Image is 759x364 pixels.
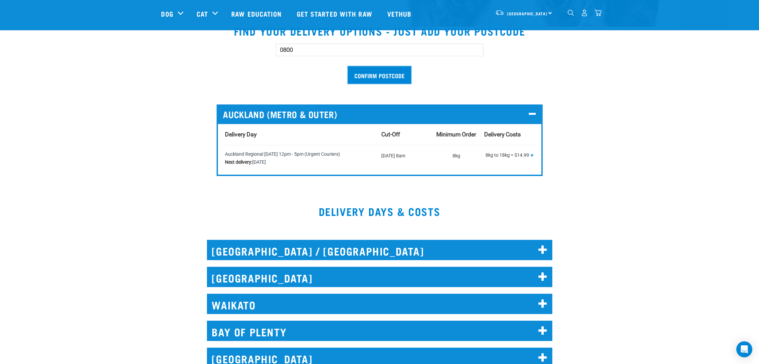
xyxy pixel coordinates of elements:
[30,205,729,217] h2: DELIVERY DAYS & COSTS
[38,25,721,37] h2: Find your delivery options - just add your postcode
[225,159,253,165] strong: Next delivery:
[276,44,483,56] input: Enter your postcode here...
[223,109,337,119] span: AUCKLAND (METRO & OUTER)
[221,124,378,145] th: Delivery Day
[595,9,602,16] img: home-icon@2x.png
[531,152,534,158] button: Show all tiers
[223,109,536,119] p: AUCKLAND (METRO & OUTER)
[531,151,534,158] span: +
[495,10,504,16] img: van-moving.png
[290,0,381,27] a: Get started with Raw
[207,294,552,314] h2: WAIKATO
[207,321,552,341] h2: BAY OF PLENTY
[480,124,538,145] th: Delivery Costs
[207,240,552,260] h2: [GEOGRAPHIC_DATA] / [GEOGRAPHIC_DATA]
[161,9,173,19] a: Dog
[225,0,290,27] a: Raw Education
[197,9,208,19] a: Cat
[381,0,420,27] a: Vethub
[378,145,433,171] td: [DATE] 8am
[225,150,374,166] div: Auckland Regional [DATE] 12pm - 5pm (Urgent Couriers) [DATE]
[432,145,480,171] td: 8kg
[432,124,480,145] th: Minimum Order
[581,9,588,16] img: user.png
[484,150,534,162] p: 8kg to 18kg = $14.99 18kg to 36kg = $19.99 36kg to 54kg = $24.99 Over 54kg = $29.99
[207,267,552,287] h2: [GEOGRAPHIC_DATA]
[568,10,574,16] img: home-icon-1@2x.png
[736,341,752,357] div: Open Intercom Messenger
[348,66,411,84] input: Confirm postcode
[507,12,548,15] span: [GEOGRAPHIC_DATA]
[378,124,433,145] th: Cut-Off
